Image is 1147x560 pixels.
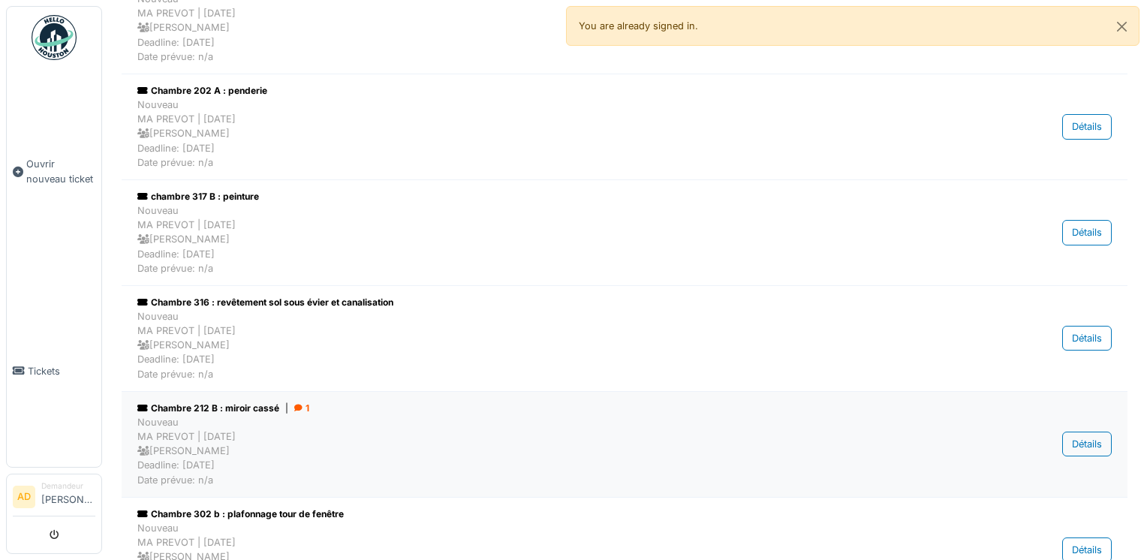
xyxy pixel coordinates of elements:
[137,296,956,309] div: Chambre 316 : revêtement sol sous évier et canalisation
[41,480,95,513] li: [PERSON_NAME]
[134,80,1115,173] a: Chambre 202 A : penderie NouveauMA PREVOT | [DATE] [PERSON_NAME]Deadline: [DATE]Date prévue: n/a ...
[294,402,309,415] div: 1
[137,507,956,521] div: Chambre 302 b : plafonnage tour de fenêtre
[26,157,95,185] span: Ouvrir nouveau ticket
[1062,432,1112,456] div: Détails
[41,480,95,492] div: Demandeur
[137,203,956,275] div: Nouveau MA PREVOT | [DATE] [PERSON_NAME] Deadline: [DATE] Date prévue: n/a
[7,68,101,275] a: Ouvrir nouveau ticket
[1062,114,1112,139] div: Détails
[1105,7,1139,47] button: Close
[1062,326,1112,351] div: Détails
[28,364,95,378] span: Tickets
[13,486,35,508] li: AD
[134,398,1115,491] a: Chambre 212 B : miroir cassé| 1 NouveauMA PREVOT | [DATE] [PERSON_NAME]Deadline: [DATE]Date prévu...
[137,84,956,98] div: Chambre 202 A : penderie
[137,402,956,415] div: Chambre 212 B : miroir cassé
[285,402,288,415] span: |
[7,275,101,467] a: Tickets
[137,190,956,203] div: chambre 317 B : peinture
[137,309,956,381] div: Nouveau MA PREVOT | [DATE] [PERSON_NAME] Deadline: [DATE] Date prévue: n/a
[1062,220,1112,245] div: Détails
[137,98,956,170] div: Nouveau MA PREVOT | [DATE] [PERSON_NAME] Deadline: [DATE] Date prévue: n/a
[134,186,1115,279] a: chambre 317 B : peinture NouveauMA PREVOT | [DATE] [PERSON_NAME]Deadline: [DATE]Date prévue: n/a ...
[137,415,956,487] div: Nouveau MA PREVOT | [DATE] [PERSON_NAME] Deadline: [DATE] Date prévue: n/a
[13,480,95,516] a: AD Demandeur[PERSON_NAME]
[134,292,1115,385] a: Chambre 316 : revêtement sol sous évier et canalisation NouveauMA PREVOT | [DATE] [PERSON_NAME]De...
[32,15,77,60] img: Badge_color-CXgf-gQk.svg
[566,6,1139,46] div: You are already signed in.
